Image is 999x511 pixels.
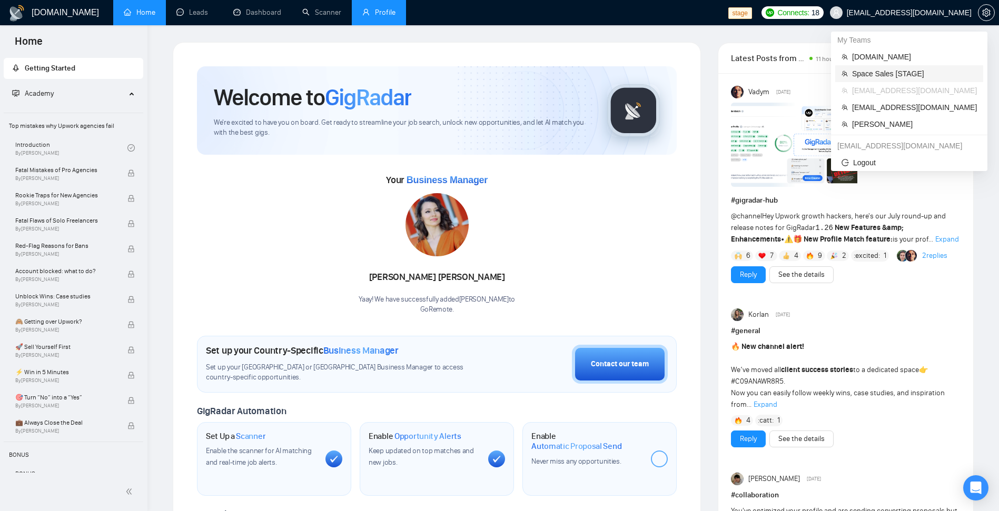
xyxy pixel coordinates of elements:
[359,295,515,315] div: Yaay! We have successfully added [PERSON_NAME] to
[731,266,766,283] button: Reply
[127,270,135,278] span: lock
[922,251,947,261] a: 2replies
[233,8,281,17] a: dashboardDashboard
[607,84,660,137] img: gigradar-logo.png
[15,428,116,434] span: By [PERSON_NAME]
[369,446,474,467] span: Keep updated on top matches and new jobs.
[127,321,135,328] span: lock
[842,251,846,261] span: 2
[15,175,116,182] span: By [PERSON_NAME]
[214,83,411,112] h1: Welcome to
[15,291,116,302] span: Unblock Wins: Case studies
[728,7,752,19] span: stage
[127,245,135,253] span: lock
[15,215,116,226] span: Fatal Flaws of Solo Freelancers
[778,269,825,280] a: See the details
[15,352,116,358] span: By [PERSON_NAME]
[369,431,461,442] h1: Enable
[842,159,849,166] span: logout
[842,121,848,127] span: team
[6,34,51,56] span: Home
[591,358,649,370] div: Contact our team
[818,251,822,261] span: 9
[394,431,461,442] span: Opportunity Alerts
[758,252,766,259] img: ❤️
[919,365,928,374] span: 👉
[740,433,757,445] a: Reply
[731,308,744,321] img: Korlan
[766,8,774,17] img: upwork-logo.png
[735,252,742,259] img: 🙌
[807,474,821,484] span: [DATE]
[325,83,411,112] span: GigRadar
[362,8,395,17] a: userProfile
[746,415,750,426] span: 4
[804,235,893,244] strong: New Profile Match feature:
[359,305,515,315] p: GoRemote .
[852,85,977,96] span: [EMAIL_ADDRESS][DOMAIN_NAME]
[127,144,135,152] span: check-circle
[740,269,757,280] a: Reply
[731,103,857,187] img: F09AC4U7ATU-image.png
[884,251,886,261] span: 1
[15,266,116,276] span: Account blocked: what to do?
[731,195,961,206] h1: # gigradar-hub
[531,441,621,452] span: Automatic Proposal Send
[127,397,135,404] span: lock
[124,8,155,17] a: homeHome
[731,489,961,501] h1: # collaboration
[776,310,790,319] span: [DATE]
[8,5,25,22] img: logo
[206,446,312,467] span: Enable the scanner for AI matching and real-time job alerts.
[206,363,483,383] span: Set up your [GEOGRAPHIC_DATA] or [GEOGRAPHIC_DATA] Business Manager to access country-specific op...
[12,89,54,98] span: Academy
[731,86,744,98] img: Vadym
[359,268,515,286] div: [PERSON_NAME] [PERSON_NAME]
[15,276,116,283] span: By [PERSON_NAME]
[776,87,790,97] span: [DATE]
[15,165,116,175] span: Fatal Mistakes of Pro Agencies
[572,345,668,384] button: Contact our team
[15,201,116,207] span: By [PERSON_NAME]
[748,86,769,98] span: Vadym
[731,325,961,337] h1: # general
[15,226,116,232] span: By [PERSON_NAME]
[25,89,54,98] span: Academy
[731,342,945,409] span: We’ve moved all to a dedicated space . Now you can easily follow weekly wins, case studies, and i...
[748,309,769,320] span: Korlan
[214,118,590,138] span: We're excited to have you on board. Get ready to streamline your job search, unlock new opportuni...
[978,8,995,17] a: setting
[806,252,814,259] img: 🔥
[15,342,116,352] span: 🚀 Sell Yourself First
[15,241,116,251] span: Red-Flag Reasons for Bans
[15,417,116,428] span: 💼 Always Close the Deal
[783,252,790,259] img: 👍
[4,58,143,79] li: Getting Started
[127,346,135,354] span: lock
[197,405,286,417] span: GigRadar Automation
[815,224,833,232] code: 1.26
[206,345,399,356] h1: Set up your Country-Specific
[769,266,834,283] button: See the details
[302,8,341,17] a: searchScanner
[770,251,774,261] span: 7
[831,32,987,48] div: My Teams
[741,342,804,351] strong: New channel alert!
[735,417,742,424] img: 🔥
[777,7,809,18] span: Connects:
[842,87,848,94] span: team
[127,372,135,379] span: lock
[769,430,834,447] button: See the details
[15,377,116,384] span: By [PERSON_NAME]
[323,345,399,356] span: Business Manager
[748,473,800,485] span: [PERSON_NAME]
[127,169,135,177] span: lock
[127,220,135,227] span: lock
[754,400,777,409] span: Expand
[978,8,994,17] span: setting
[386,174,488,186] span: Your
[15,136,127,159] a: IntroductionBy[PERSON_NAME]
[794,251,798,261] span: 4
[781,365,853,374] strong: client success stories
[731,212,762,221] span: @channel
